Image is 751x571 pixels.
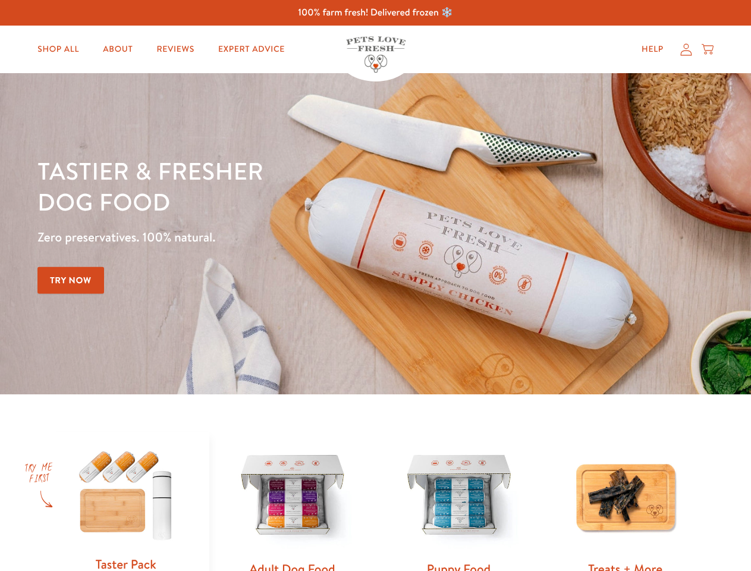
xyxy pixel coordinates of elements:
a: Try Now [37,267,104,294]
a: Help [632,37,673,61]
a: About [93,37,142,61]
a: Expert Advice [209,37,294,61]
img: Pets Love Fresh [346,36,406,73]
p: Zero preservatives. 100% natural. [37,227,488,248]
a: Shop All [28,37,89,61]
a: Reviews [147,37,203,61]
h1: Tastier & fresher dog food [37,155,488,217]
